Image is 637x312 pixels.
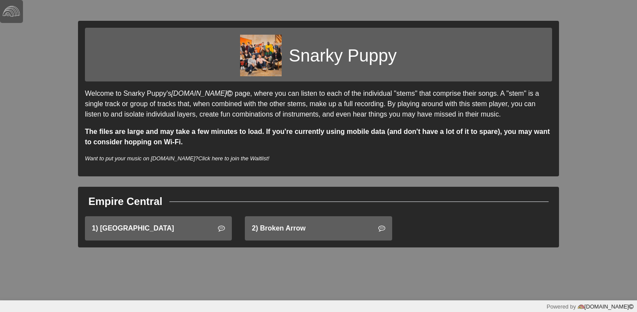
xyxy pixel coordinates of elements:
img: b0ce2f957c79ba83289fe34b867a9dd4feee80d7bacaab490a73b75327e063d4.jpg [240,35,282,76]
div: Powered by [546,302,634,311]
div: Empire Central [88,194,162,209]
p: Welcome to Snarky Puppy's page, where you can listen to each of the individual "stems" that compr... [85,88,552,120]
a: 1) [GEOGRAPHIC_DATA] [85,216,232,240]
a: Click here to join the Waitlist! [198,155,269,162]
h1: Snarky Puppy [289,45,396,66]
a: [DOMAIN_NAME] [576,303,634,310]
img: logo-color-e1b8fa5219d03fcd66317c3d3cfaab08a3c62fe3c3b9b34d55d8365b78b1766b.png [578,303,585,310]
i: Want to put your music on [DOMAIN_NAME]? [85,155,270,162]
strong: The files are large and may take a few minutes to load. If you're currently using mobile data (an... [85,128,550,146]
a: 2) Broken Arrow [245,216,392,240]
img: logo-white-4c48a5e4bebecaebe01ca5a9d34031cfd3d4ef9ae749242e8c4bf12ef99f53e8.png [3,3,20,20]
a: [DOMAIN_NAME] [171,90,234,97]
